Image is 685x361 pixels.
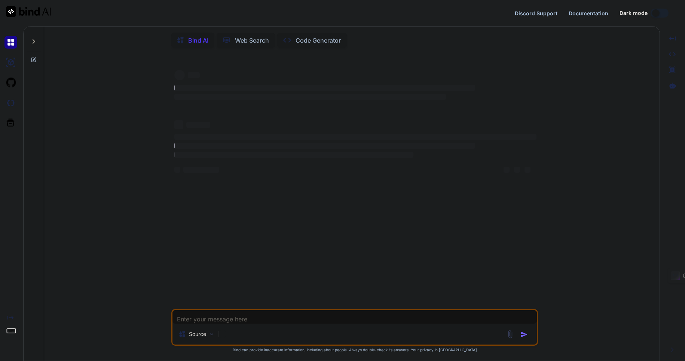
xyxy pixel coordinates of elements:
img: icon [520,331,528,338]
span: Discord Support [515,10,557,16]
span: ‌ [174,152,413,158]
span: ‌ [174,85,475,91]
img: chat [4,36,17,49]
span: ‌ [525,167,530,173]
span: ‌ [174,120,183,129]
img: Pick Models [208,331,215,337]
img: attachment [506,330,514,339]
img: ai-studio [4,56,17,69]
span: ‌ [514,167,520,173]
p: Bind can provide inaccurate information, including about people. Always double-check its answers.... [171,347,538,353]
span: ‌ [183,167,219,173]
span: ‌ [174,70,185,80]
p: Web Search [235,36,269,45]
span: ‌ [188,72,200,78]
button: Documentation [569,9,608,17]
img: Bind AI [6,6,51,17]
span: ‌ [174,167,180,173]
span: ‌ [174,143,475,149]
span: ‌ [504,167,510,173]
span: Documentation [569,10,608,16]
span: Dark mode [620,9,648,17]
span: ‌ [174,134,536,140]
span: ‌ [174,94,446,100]
button: Discord Support [515,9,557,17]
span: ‌ [186,122,210,128]
p: Source [189,330,206,338]
img: darkCloudIdeIcon [4,96,17,109]
p: Bind AI [188,36,208,45]
p: Code Generator [296,36,341,45]
img: githubLight [4,76,17,89]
